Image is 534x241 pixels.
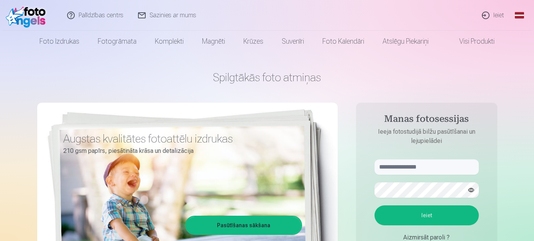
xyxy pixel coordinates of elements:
img: /fa1 [6,3,50,28]
a: Atslēgu piekariņi [373,31,438,52]
a: Krūzes [234,31,273,52]
a: Suvenīri [273,31,313,52]
p: Ieeja fotostudijā bilžu pasūtīšanai un lejupielādei [367,127,486,146]
a: Fotogrāmata [89,31,146,52]
h4: Manas fotosessijas [367,113,486,127]
h1: Spilgtākās foto atmiņas [37,70,497,84]
a: Magnēti [193,31,234,52]
button: Ieiet [375,205,479,225]
a: Visi produkti [438,31,504,52]
a: Foto kalendāri [313,31,373,52]
a: Komplekti [146,31,193,52]
p: 210 gsm papīrs, piesātināta krāsa un detalizācija [63,146,296,156]
a: Pasūtīšanas sākšana [186,217,301,234]
a: Foto izdrukas [30,31,89,52]
h3: Augstas kvalitātes fotoattēlu izdrukas [63,132,296,146]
